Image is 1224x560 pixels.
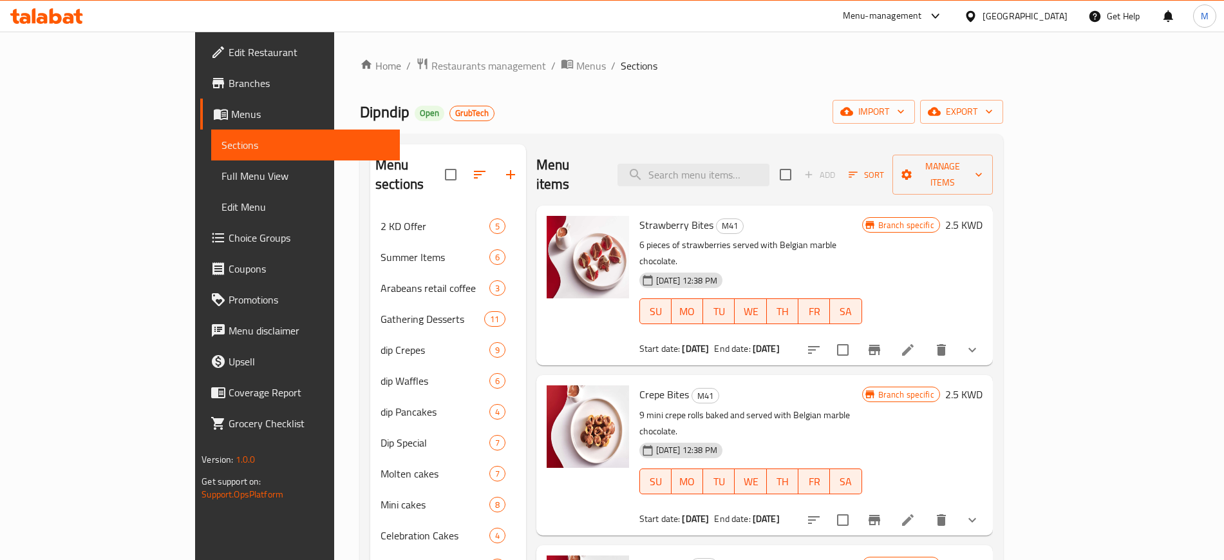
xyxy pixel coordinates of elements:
[830,468,862,494] button: SA
[381,497,489,512] span: Mini cakes
[840,165,892,185] span: Sort items
[926,505,957,536] button: delete
[682,340,709,357] b: [DATE]
[920,100,1003,124] button: export
[381,280,489,296] span: Arabeans retail coffee
[221,168,389,184] span: Full Menu View
[202,486,283,503] a: Support.OpsPlatform
[799,165,840,185] span: Add item
[639,340,681,357] span: Start date:
[798,334,829,365] button: sort-choices
[236,451,256,468] span: 1.0.0
[200,253,399,284] a: Coupons
[381,404,489,420] div: dip Pancakes
[753,340,780,357] b: [DATE]
[957,505,988,536] button: show more
[415,108,444,119] span: Open
[740,472,761,491] span: WE
[211,191,399,222] a: Edit Menu
[682,510,709,527] b: [DATE]
[677,302,698,321] span: MO
[381,528,489,543] div: Celebration Cakes
[229,230,389,246] span: Choice Groups
[692,389,719,403] span: M41
[767,468,798,494] button: TH
[873,389,939,401] span: Branch specific
[945,216,983,234] h6: 2.5 KWD
[229,385,389,400] span: Coverage Report
[370,304,526,334] div: Gathering Desserts11
[957,334,988,365] button: show more
[639,468,672,494] button: SU
[370,334,526,365] div: dip Crepes9
[945,385,983,403] h6: 2.5 KWD
[370,396,526,427] div: dip Pancakes4
[1201,9,1209,23] span: M
[490,220,505,233] span: 5
[835,472,856,491] span: SA
[551,58,556,73] li: /
[926,334,957,365] button: delete
[536,155,602,194] h2: Menu items
[645,302,666,321] span: SU
[703,298,735,324] button: TU
[772,472,793,491] span: TH
[416,57,546,74] a: Restaurants management
[381,435,489,450] div: Dip Special
[804,302,825,321] span: FR
[651,444,722,456] span: [DATE] 12:38 PM
[490,251,505,264] span: 6
[229,416,389,431] span: Grocery Checklist
[200,37,399,68] a: Edit Restaurant
[200,284,399,315] a: Promotions
[381,373,489,389] span: dip Waffles
[900,512,916,528] a: Edit menu item
[798,505,829,536] button: sort-choices
[983,9,1068,23] div: [GEOGRAPHIC_DATA]
[547,385,629,468] img: Crepe Bites
[772,302,793,321] span: TH
[437,161,464,188] span: Select all sections
[639,215,713,235] span: Strawberry Bites
[381,342,489,358] span: dip Crepes
[464,159,495,190] span: Sort sections
[221,137,389,153] span: Sections
[200,315,399,346] a: Menu disclaimer
[211,130,399,160] a: Sections
[229,75,389,91] span: Branches
[639,407,862,439] p: 9 mini crepe rolls baked and served with Belgian marble chocolate.
[370,365,526,396] div: dip Waffles6
[845,165,887,185] button: Sort
[735,298,766,324] button: WE
[767,298,798,324] button: TH
[360,97,410,126] span: Dipndip
[753,510,780,527] b: [DATE]
[703,468,735,494] button: TU
[229,44,389,60] span: Edit Restaurant
[740,302,761,321] span: WE
[200,68,399,99] a: Branches
[561,57,606,74] a: Menus
[717,218,743,233] span: M41
[489,280,505,296] div: items
[490,406,505,418] span: 4
[843,8,922,24] div: Menu-management
[798,468,830,494] button: FR
[859,505,890,536] button: Branch-specific-item
[200,99,399,130] a: Menus
[415,106,444,121] div: Open
[381,311,484,327] span: Gathering Desserts
[490,530,505,542] span: 4
[489,404,505,420] div: items
[489,249,505,265] div: items
[611,58,616,73] li: /
[708,472,730,491] span: TU
[431,58,546,73] span: Restaurants management
[617,164,769,186] input: search
[903,159,983,191] span: Manage items
[547,216,629,298] img: Strawberry Bites
[200,222,399,253] a: Choice Groups
[381,249,489,265] span: Summer Items
[370,242,526,273] div: Summer Items6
